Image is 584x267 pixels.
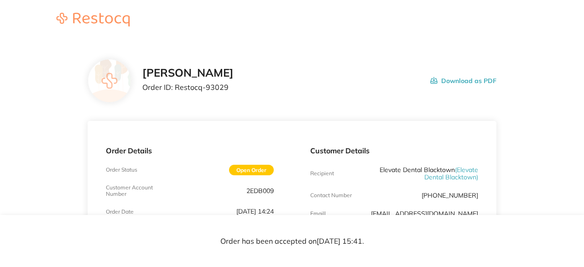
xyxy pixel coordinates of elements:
p: [PHONE_NUMBER] [422,192,478,199]
p: Emaill [310,210,326,217]
p: Contact Number [310,192,352,199]
h2: [PERSON_NAME] [142,67,234,79]
img: Restocq logo [47,13,139,26]
p: Order has been accepted on [DATE] 15:41 . [220,237,364,245]
p: Order Date [106,209,134,215]
button: Download as PDF [430,67,496,95]
p: 2EDB009 [246,187,274,194]
p: Customer Details [310,147,478,155]
p: Elevate Dental Blacktown [366,166,478,181]
a: [EMAIL_ADDRESS][DOMAIN_NAME] [371,209,478,218]
p: Recipient [310,170,334,177]
span: ( Elevate Dental Blacktown ) [424,166,478,181]
a: Restocq logo [47,13,139,28]
p: Customer Account Number [106,184,162,197]
p: [DATE] 14:24 [236,208,274,215]
p: Order Status [106,167,137,173]
p: Order ID: Restocq- 93029 [142,83,234,91]
p: Order Details [106,147,274,155]
span: Open Order [229,165,274,175]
